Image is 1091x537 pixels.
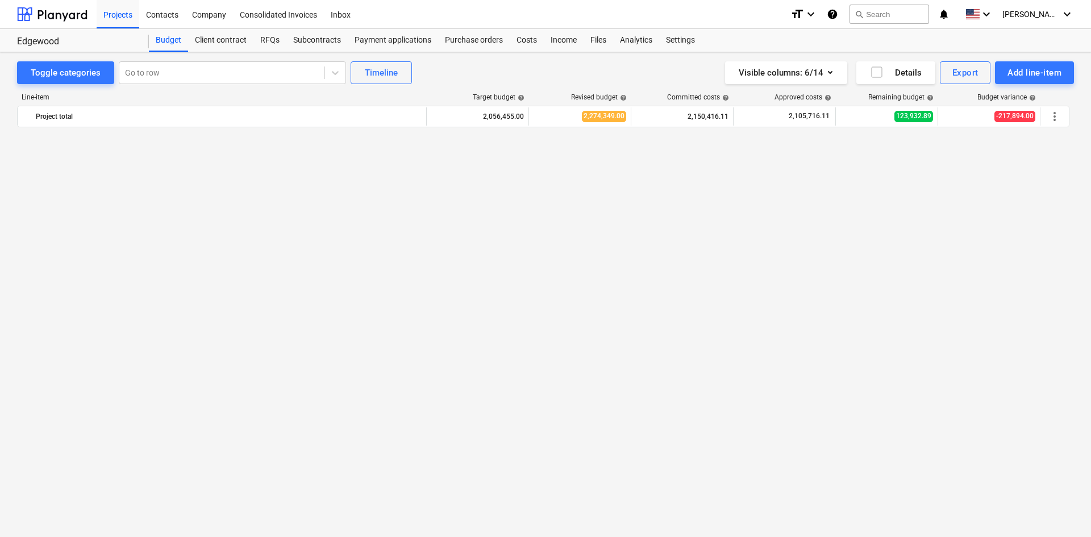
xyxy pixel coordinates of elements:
div: Timeline [365,65,398,80]
div: Add line-item [1007,65,1061,80]
div: Committed costs [667,93,729,101]
span: help [618,94,627,101]
span: [PERSON_NAME] [1002,10,1059,19]
span: More actions [1048,110,1061,123]
i: keyboard_arrow_down [980,7,993,21]
div: Edgewood [17,36,135,48]
div: 2,150,416.11 [636,107,728,126]
a: RFQs [253,29,286,52]
span: search [855,10,864,19]
a: Settings [659,29,702,52]
i: keyboard_arrow_down [1060,7,1074,21]
button: Timeline [351,61,412,84]
div: Visible columns : 6/14 [739,65,834,80]
span: help [1027,94,1036,101]
span: -217,894.00 [994,111,1035,122]
span: help [925,94,934,101]
span: 2,105,716.11 [788,111,831,121]
a: Budget [149,29,188,52]
a: Subcontracts [286,29,348,52]
button: Export [940,61,991,84]
i: keyboard_arrow_down [804,7,818,21]
a: Income [544,29,584,52]
div: Target budget [473,93,524,101]
a: Analytics [613,29,659,52]
div: Remaining budget [868,93,934,101]
i: format_size [790,7,804,21]
span: 123,932.89 [894,111,933,122]
button: Add line-item [995,61,1074,84]
a: Purchase orders [438,29,510,52]
button: Details [856,61,935,84]
a: Costs [510,29,544,52]
div: Revised budget [571,93,627,101]
div: Approved costs [774,93,831,101]
button: Visible columns:6/14 [725,61,847,84]
span: help [822,94,831,101]
button: Search [850,5,929,24]
div: Export [952,65,978,80]
i: notifications [938,7,950,21]
span: help [515,94,524,101]
div: 2,056,455.00 [431,107,524,126]
div: Line-item [17,93,427,101]
a: Client contract [188,29,253,52]
button: Toggle categories [17,61,114,84]
span: help [720,94,729,101]
div: Details [870,65,922,80]
div: Toggle categories [31,65,101,80]
a: Payment applications [348,29,438,52]
a: Files [584,29,613,52]
div: Project total [36,107,422,126]
div: Budget variance [977,93,1036,101]
i: Knowledge base [827,7,838,21]
span: 2,274,349.00 [582,111,626,122]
